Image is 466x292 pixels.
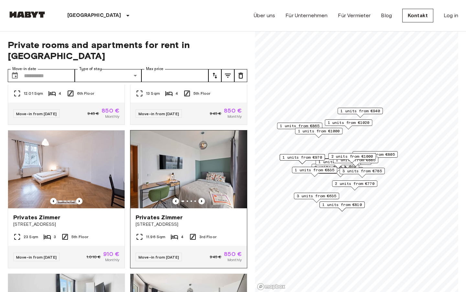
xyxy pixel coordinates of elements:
span: 3 units from €785 [342,168,382,174]
span: 850 € [224,251,242,257]
div: Map marker [280,154,325,164]
div: Map marker [339,168,385,178]
span: 850 € [224,108,242,114]
span: 5th Floor [72,234,88,240]
div: Map marker [325,119,372,129]
a: Marketing picture of unit DE-02-012-002-03HFPrevious imagePrevious imagePrivates Zimmer[STREET_AD... [8,130,125,268]
span: 5th Floor [194,91,210,96]
span: Private rooms and apartments for rent in [GEOGRAPHIC_DATA] [8,39,247,61]
label: Type of stay [79,66,102,72]
span: 6th Floor [77,91,94,96]
span: Move-in from [DATE] [139,111,179,116]
span: 11.96 Sqm [146,234,165,240]
a: Für Vermieter [338,12,371,19]
span: 910 € [103,251,119,257]
span: Move-in from [DATE] [139,255,179,260]
span: Move-in from [DATE] [16,255,57,260]
span: Monthly [105,257,119,263]
span: Privates Zimmer [13,213,60,221]
span: 1 units from €835 [295,167,334,173]
span: Move-in from [DATE] [16,111,57,116]
div: Map marker [352,151,398,161]
span: 3rd Floor [199,234,216,240]
span: 945 € [87,111,99,116]
button: tune [208,69,221,82]
span: Monthly [227,114,242,119]
div: Map marker [292,167,337,177]
span: [STREET_ADDRESS] [13,221,119,228]
span: 1 units from €865 [280,123,319,129]
span: 3 units from €635 [297,193,336,199]
span: 1 units from €970 [283,154,322,160]
span: Monthly [105,114,119,119]
span: 2 units from €1000 [331,153,373,159]
div: Map marker [319,201,365,212]
span: 945 € [210,254,221,260]
span: 945 € [210,111,221,116]
button: Previous image [198,198,205,204]
span: Monthly [227,257,242,263]
button: Choose date [8,69,21,82]
p: [GEOGRAPHIC_DATA] [67,12,121,19]
div: Map marker [294,193,339,203]
span: 1.010 € [86,254,101,260]
label: Move-in date [12,66,36,72]
span: 1 units from €1020 [328,120,370,126]
span: 1 units from €805 [355,152,395,157]
span: [STREET_ADDRESS] [136,221,242,228]
span: 4 [181,234,183,240]
span: 13 Sqm [146,91,160,96]
a: Mapbox logo [257,283,285,290]
label: Max price [146,66,163,72]
img: Marketing picture of unit DE-02-012-002-03HF [8,130,125,208]
span: 850 € [102,108,119,114]
button: tune [234,69,247,82]
span: 4 [175,91,178,96]
div: Map marker [338,108,383,118]
a: Marketing picture of unit DE-02-019-002-03HFPrevious imagePrevious imagePrivates Zimmer[STREET_AD... [130,130,247,268]
span: 2 units from €1020 [315,164,356,170]
button: Previous image [76,198,83,204]
a: Blog [381,12,392,19]
span: 4 [59,91,61,96]
button: Previous image [172,198,179,204]
a: Für Unternehmen [285,12,327,19]
span: Privates Zimmer [136,213,183,221]
div: Map marker [332,180,377,190]
span: 2 units from €770 [335,181,374,187]
a: Über uns [254,12,275,19]
div: Map marker [295,128,343,138]
span: 3 [54,234,56,240]
div: Map marker [277,123,322,133]
a: Log in [444,12,458,19]
span: 23 Sqm [24,234,38,240]
a: Kontakt [402,9,433,22]
span: 1 units from €940 [340,108,380,114]
img: Habyt [8,11,47,18]
button: tune [221,69,234,82]
img: Marketing picture of unit DE-02-019-002-03HF [130,130,247,208]
span: 12.01 Sqm [24,91,43,96]
span: 1 units from €810 [322,202,362,208]
div: Map marker [328,153,376,163]
span: 1 units from €1000 [298,128,340,134]
button: Previous image [50,198,57,204]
